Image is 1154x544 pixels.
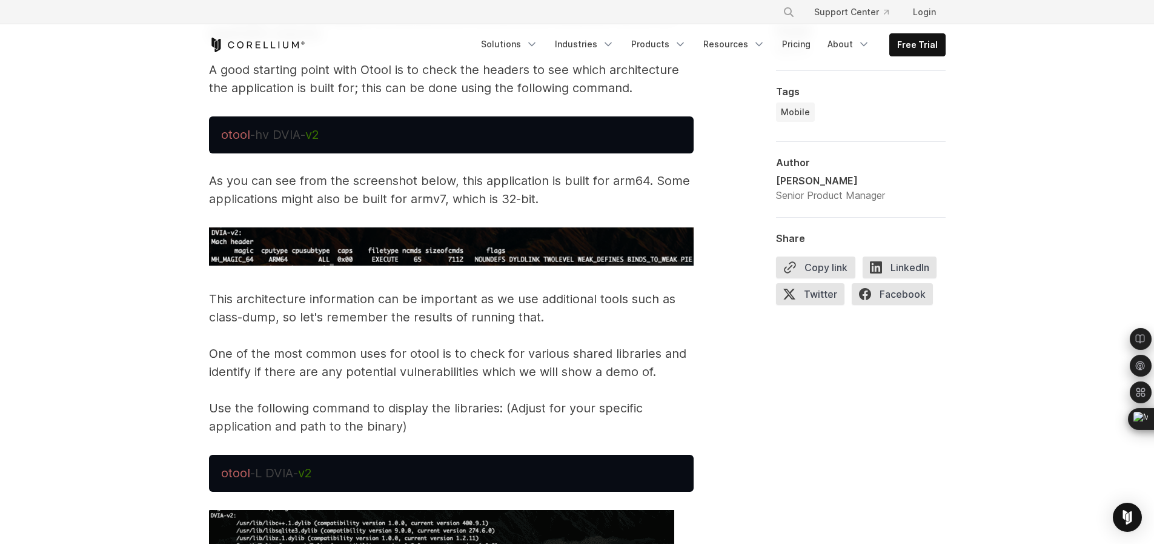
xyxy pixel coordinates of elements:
a: Facebook [852,283,940,310]
button: Search [778,1,800,23]
span: v2 [298,466,311,480]
a: Twitter [776,283,852,310]
a: Support Center [804,1,898,23]
a: Login [903,1,946,23]
button: Copy link [776,257,855,278]
span: otool [221,466,250,480]
a: Pricing [775,33,818,55]
p: As you can see from the screenshot below, this application is built for arm64. Some applications ... [209,172,694,208]
a: LinkedIn [863,257,944,283]
span: v2 [305,127,319,142]
a: Resources [696,33,772,55]
div: Navigation Menu [474,33,946,56]
a: Mobile [776,102,815,122]
div: [PERSON_NAME] [776,173,885,188]
div: Share [776,232,946,244]
a: Industries [548,33,622,55]
span: Facebook [852,283,933,305]
a: Free Trial [890,34,945,56]
div: Author [776,156,946,169]
span: LinkedIn [863,257,937,278]
a: Products [624,33,694,55]
span: Twitter [776,283,844,305]
a: Corellium Home [209,38,305,52]
span: otool [221,127,250,142]
span: -L DVIA- [250,466,298,480]
span: Mobile [781,106,810,118]
div: Tags [776,86,946,98]
div: Open Intercom Messenger [1113,503,1142,532]
div: Navigation Menu [768,1,946,23]
div: Senior Product Manager [776,188,885,203]
a: About [820,33,877,55]
img: arm64 block of code [209,227,694,266]
p: This architecture information can be important as we use additional tools such as class-dump, so ... [209,290,694,435]
a: Solutions [474,33,545,55]
span: -hv DVIA- [250,127,305,142]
